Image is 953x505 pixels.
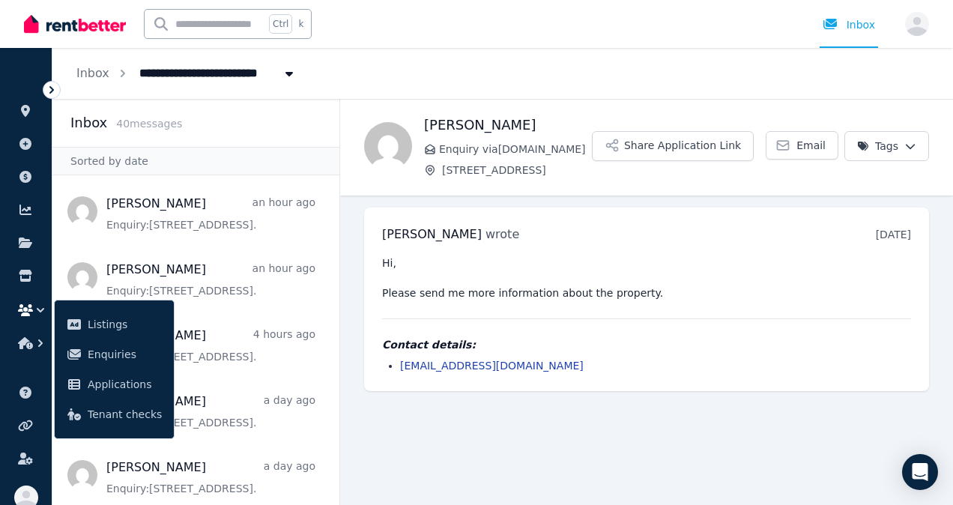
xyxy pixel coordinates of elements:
h2: Inbox [70,112,107,133]
a: [PERSON_NAME]4 hours agoEnquiry:[STREET_ADDRESS]. [106,327,315,364]
div: Inbox [823,17,875,32]
span: Listings [88,315,162,333]
span: Applications [88,375,162,393]
a: Listings [61,309,168,339]
span: [PERSON_NAME] [382,227,482,241]
a: [EMAIL_ADDRESS][DOMAIN_NAME] [400,360,584,372]
a: Inbox [76,66,109,80]
span: Email [796,138,826,153]
a: Enquiries [61,339,168,369]
h1: [PERSON_NAME] [424,115,592,136]
a: Tenant checks [61,399,168,429]
span: [STREET_ADDRESS] [442,163,592,178]
a: [PERSON_NAME]an hour agoEnquiry:[STREET_ADDRESS]. [106,261,315,298]
div: Open Intercom Messenger [902,454,938,490]
img: RentBetter [24,13,126,35]
a: Email [766,131,838,160]
img: Breana Parlato [364,122,412,170]
div: Sorted by date [52,147,339,175]
time: [DATE] [876,229,911,241]
span: Enquiries [88,345,162,363]
span: Tags [857,139,898,154]
button: Tags [844,131,929,161]
pre: Hi, Please send me more information about the property. [382,255,911,300]
a: [PERSON_NAME]a day agoEnquiry:[STREET_ADDRESS]. [106,393,315,430]
span: Enquiry via [DOMAIN_NAME] [439,142,592,157]
nav: Breadcrumb [52,48,321,99]
span: 40 message s [116,118,182,130]
a: Applications [61,369,168,399]
a: [PERSON_NAME]an hour agoEnquiry:[STREET_ADDRESS]. [106,195,315,232]
span: wrote [485,227,519,241]
a: [PERSON_NAME]a day agoEnquiry:[STREET_ADDRESS]. [106,459,315,496]
span: Ctrl [269,14,292,34]
button: Share Application Link [592,131,754,161]
h4: Contact details: [382,337,911,352]
span: k [298,18,303,30]
span: Tenant checks [88,405,162,423]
